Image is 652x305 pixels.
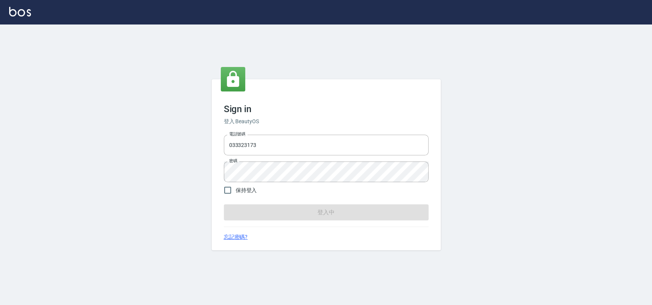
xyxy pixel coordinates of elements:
span: 保持登入 [236,186,257,194]
a: 忘記密碼? [224,233,248,241]
h3: Sign in [224,104,429,114]
h6: 登入 BeautyOS [224,117,429,126]
label: 密碼 [229,158,237,164]
img: Logo [9,7,31,16]
label: 電話號碼 [229,131,245,137]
